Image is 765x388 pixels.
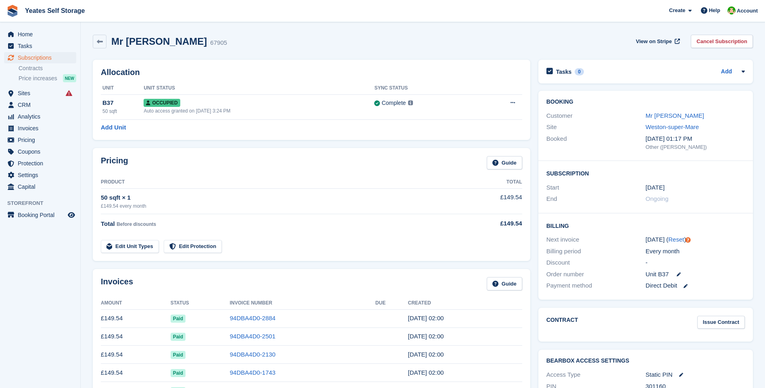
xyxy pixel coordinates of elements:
[4,209,76,221] a: menu
[546,316,578,329] h2: Contract
[546,281,646,290] div: Payment method
[4,40,76,52] a: menu
[171,333,186,341] span: Paid
[19,75,57,82] span: Price increases
[4,88,76,99] a: menu
[691,35,753,48] a: Cancel Subscription
[646,123,699,130] a: Weston-super-Mare
[101,193,458,202] div: 50 sqft × 1
[230,297,375,310] th: Invoice Number
[18,134,66,146] span: Pricing
[101,240,159,253] a: Edit Unit Types
[63,74,76,82] div: NEW
[18,29,66,40] span: Home
[646,134,745,144] div: [DATE] 01:17 PM
[646,195,669,202] span: Ongoing
[19,74,76,83] a: Price increases NEW
[230,333,275,340] a: 94DBA4D0-2501
[546,111,646,121] div: Customer
[101,68,522,77] h2: Allocation
[171,351,186,359] span: Paid
[408,369,444,376] time: 2025-06-11 01:00:45 UTC
[458,219,522,228] div: £149.54
[164,240,222,253] a: Edit Protection
[18,169,66,181] span: Settings
[487,156,522,169] a: Guide
[721,67,732,77] a: Add
[546,134,646,151] div: Booked
[230,369,275,376] a: 94DBA4D0-1743
[646,235,745,244] div: [DATE] ( )
[546,235,646,244] div: Next invoice
[4,111,76,122] a: menu
[546,221,745,229] h2: Billing
[487,277,522,290] a: Guide
[6,5,19,17] img: stora-icon-8386f47178a22dfd0bd8f6a31ec36ba5ce8667c1dd55bd0f319d3a0aa187defe.svg
[18,146,66,157] span: Coupons
[546,270,646,279] div: Order number
[684,236,692,244] div: Tooltip anchor
[101,328,171,346] td: £149.54
[646,247,745,256] div: Every month
[101,346,171,364] td: £149.54
[646,370,745,380] div: Static PIN
[697,316,745,329] a: Issue Contract
[646,270,669,279] span: Unit B37
[7,199,80,207] span: Storefront
[18,111,66,122] span: Analytics
[4,52,76,63] a: menu
[458,188,522,214] td: £149.54
[18,123,66,134] span: Invoices
[102,98,144,108] div: B37
[101,309,171,328] td: £149.54
[210,38,227,48] div: 67905
[18,88,66,99] span: Sites
[668,236,684,243] a: Reset
[4,123,76,134] a: menu
[556,68,572,75] h2: Tasks
[546,358,745,364] h2: BearBox Access Settings
[408,315,444,321] time: 2025-09-11 01:00:24 UTC
[101,202,458,210] div: £149.54 every month
[171,297,230,310] th: Status
[374,82,477,95] th: Sync Status
[4,29,76,40] a: menu
[646,112,704,119] a: Mr [PERSON_NAME]
[737,7,758,15] span: Account
[102,108,144,115] div: 50 sqft
[4,99,76,111] a: menu
[669,6,685,15] span: Create
[171,369,186,377] span: Paid
[18,52,66,63] span: Subscriptions
[636,38,672,46] span: View on Stripe
[546,183,646,192] div: Start
[646,281,745,290] div: Direct Debit
[22,4,88,17] a: Yeates Self Storage
[709,6,720,15] span: Help
[4,146,76,157] a: menu
[117,221,156,227] span: Before discounts
[230,351,275,358] a: 94DBA4D0-2130
[375,297,408,310] th: Due
[4,134,76,146] a: menu
[18,181,66,192] span: Capital
[546,194,646,204] div: End
[546,258,646,267] div: Discount
[144,99,180,107] span: Occupied
[67,210,76,220] a: Preview store
[408,100,413,105] img: icon-info-grey-7440780725fd019a000dd9b08b2336e03edf1995a4989e88bcd33f0948082b44.svg
[646,258,745,267] div: -
[408,333,444,340] time: 2025-08-11 01:00:39 UTC
[381,99,406,107] div: Complete
[546,123,646,132] div: Site
[4,181,76,192] a: menu
[144,82,374,95] th: Unit Status
[546,169,745,177] h2: Subscription
[408,351,444,358] time: 2025-07-11 01:00:11 UTC
[546,247,646,256] div: Billing period
[458,176,522,189] th: Total
[18,209,66,221] span: Booking Portal
[546,370,646,380] div: Access Type
[66,90,72,96] i: Smart entry sync failures have occurred
[101,297,171,310] th: Amount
